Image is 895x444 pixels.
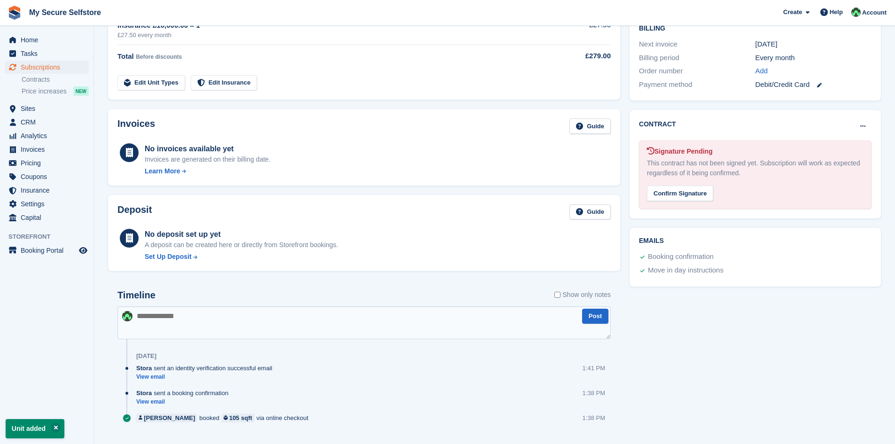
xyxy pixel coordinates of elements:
[554,290,611,300] label: Show only notes
[145,143,271,155] div: No invoices available yet
[21,116,77,129] span: CRM
[554,290,560,300] input: Show only notes
[145,166,180,176] div: Learn More
[5,244,89,257] a: menu
[647,147,864,156] div: Signature Pending
[647,183,713,191] a: Confirm Signature
[535,51,611,62] div: £279.00
[8,6,22,20] img: stora-icon-8386f47178a22dfd0bd8f6a31ec36ba5ce8667c1dd55bd0f319d3a0aa187defe.svg
[145,252,338,262] a: Set Up Deposit
[583,413,605,422] div: 1:38 PM
[21,211,77,224] span: Capital
[639,39,755,50] div: Next invoice
[145,252,192,262] div: Set Up Deposit
[639,79,755,90] div: Payment method
[21,102,77,115] span: Sites
[755,39,872,50] div: [DATE]
[5,116,89,129] a: menu
[191,75,257,91] a: Edit Insurance
[5,170,89,183] a: menu
[639,23,872,32] h2: Billing
[78,245,89,256] a: Preview store
[5,143,89,156] a: menu
[5,47,89,60] a: menu
[136,389,233,397] div: sent a booking confirmation
[5,211,89,224] a: menu
[535,15,611,45] td: £27.50
[582,309,608,324] button: Post
[21,197,77,210] span: Settings
[117,31,535,40] div: £27.50 every month
[6,419,64,438] p: Unit added
[229,413,252,422] div: 105 sqft
[5,156,89,170] a: menu
[21,33,77,47] span: Home
[117,75,185,91] a: Edit Unit Types
[5,33,89,47] a: menu
[136,413,197,422] a: [PERSON_NAME]
[5,197,89,210] a: menu
[851,8,861,17] img: Greg Allsopp
[117,118,155,134] h2: Invoices
[145,166,271,176] a: Learn More
[5,184,89,197] a: menu
[830,8,843,17] span: Help
[144,413,195,422] div: [PERSON_NAME]
[639,119,676,129] h2: Contract
[5,61,89,74] a: menu
[648,265,724,276] div: Move in day instructions
[22,75,89,84] a: Contracts
[569,204,611,220] a: Guide
[136,352,156,360] div: [DATE]
[783,8,802,17] span: Create
[136,364,152,373] span: Stora
[136,364,277,373] div: sent an identity verification successful email
[647,158,864,178] div: This contract has not been signed yet. Subscription will work as expected regardless of it being ...
[117,290,156,301] h2: Timeline
[755,66,768,77] a: Add
[22,87,67,96] span: Price increases
[5,102,89,115] a: menu
[73,86,89,96] div: NEW
[25,5,105,20] a: My Secure Selfstore
[639,53,755,63] div: Billing period
[648,251,714,263] div: Booking confirmation
[136,54,182,60] span: Before discounts
[21,61,77,74] span: Subscriptions
[22,86,89,96] a: Price increases NEW
[145,240,338,250] p: A deposit can be created here or directly from Storefront bookings.
[8,232,93,241] span: Storefront
[145,155,271,164] div: Invoices are generated on their billing date.
[136,398,233,406] a: View email
[21,156,77,170] span: Pricing
[21,184,77,197] span: Insurance
[136,413,313,422] div: booked via online checkout
[21,143,77,156] span: Invoices
[145,229,338,240] div: No deposit set up yet
[647,186,713,201] div: Confirm Signature
[569,118,611,134] a: Guide
[583,364,605,373] div: 1:41 PM
[21,47,77,60] span: Tasks
[21,129,77,142] span: Analytics
[136,389,152,397] span: Stora
[755,79,872,90] div: Debit/Credit Card
[639,66,755,77] div: Order number
[122,311,132,321] img: Greg Allsopp
[117,52,134,60] span: Total
[136,373,277,381] a: View email
[639,237,872,245] h2: Emails
[21,244,77,257] span: Booking Portal
[755,53,872,63] div: Every month
[5,129,89,142] a: menu
[583,389,605,397] div: 1:38 PM
[21,170,77,183] span: Coupons
[117,204,152,220] h2: Deposit
[221,413,255,422] a: 105 sqft
[862,8,887,17] span: Account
